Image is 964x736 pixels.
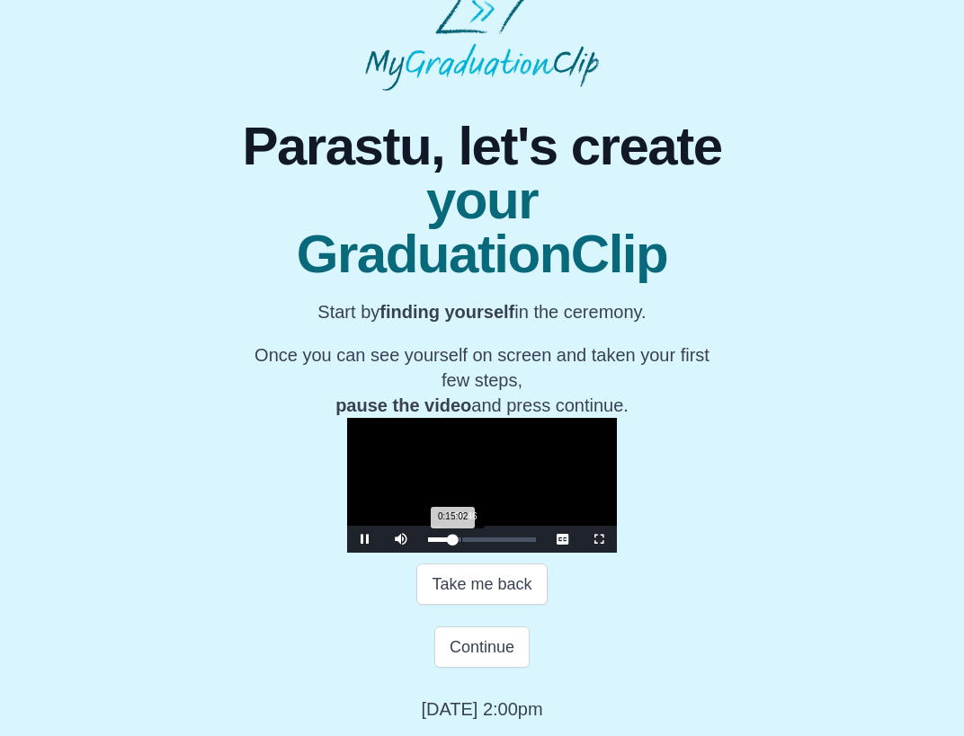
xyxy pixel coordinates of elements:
p: Start by in the ceremony. [241,299,723,324]
div: Progress Bar [428,537,536,542]
p: [DATE] 2:00pm [421,696,542,722]
button: Take me back [416,563,547,605]
button: Continue [434,626,530,668]
b: pause the video [335,395,471,415]
b: finding yourself [379,302,514,322]
button: Mute [383,526,419,553]
span: Parastu, let's create [241,120,723,173]
p: Once you can see yourself on screen and taken your first few steps, and press continue. [241,342,723,418]
div: Video Player [347,418,617,553]
button: Pause [347,526,383,553]
span: your GraduationClip [241,173,723,281]
button: Fullscreen [581,526,617,553]
button: Captions [545,526,581,553]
